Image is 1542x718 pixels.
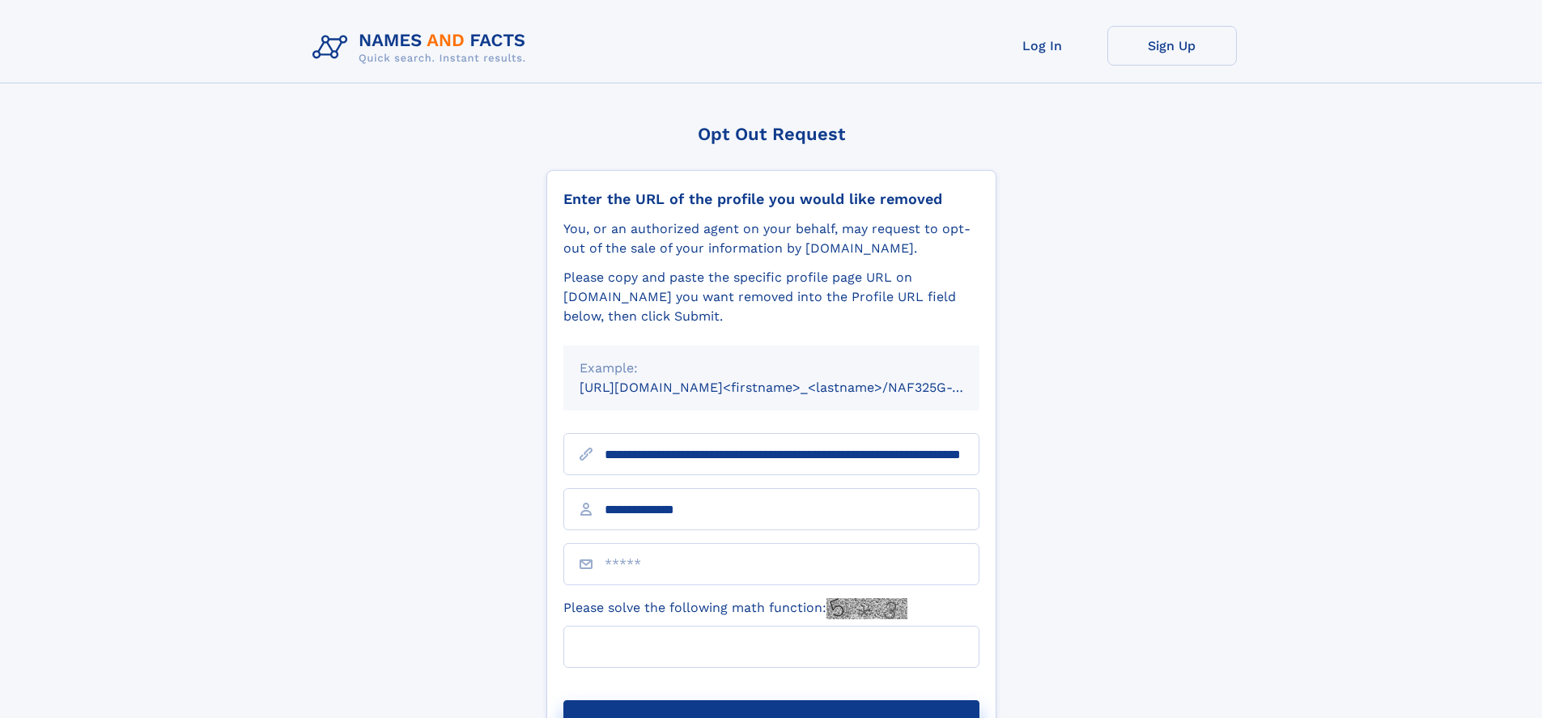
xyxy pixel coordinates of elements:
div: Opt Out Request [546,124,996,144]
div: Please copy and paste the specific profile page URL on [DOMAIN_NAME] you want removed into the Pr... [563,268,979,326]
label: Please solve the following math function: [563,598,907,619]
div: Enter the URL of the profile you would like removed [563,190,979,208]
img: Logo Names and Facts [306,26,539,70]
small: [URL][DOMAIN_NAME]<firstname>_<lastname>/NAF325G-xxxxxxxx [580,380,1010,395]
a: Sign Up [1107,26,1237,66]
div: Example: [580,359,963,378]
a: Log In [978,26,1107,66]
div: You, or an authorized agent on your behalf, may request to opt-out of the sale of your informatio... [563,219,979,258]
